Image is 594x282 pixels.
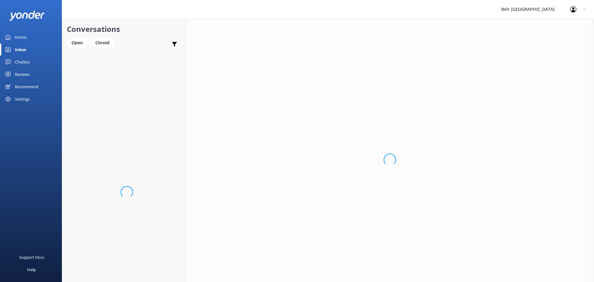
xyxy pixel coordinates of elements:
[15,31,26,43] div: Home
[15,43,26,56] div: Inbox
[91,39,117,46] a: Closed
[15,68,30,80] div: Reviews
[19,251,44,263] div: Support Docs
[15,80,38,93] div: Recommend
[67,38,88,47] div: Open
[15,56,30,68] div: Chatbot
[15,93,30,105] div: Settings
[27,263,36,276] div: Help
[91,38,114,47] div: Closed
[67,23,181,35] h2: Conversations
[9,11,45,21] img: yonder-white-logo.png
[67,39,91,46] a: Open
